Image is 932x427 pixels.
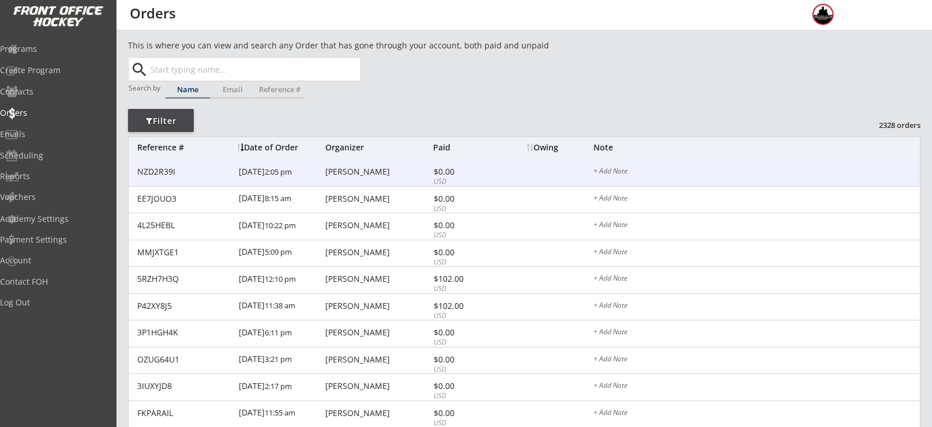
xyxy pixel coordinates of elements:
[239,240,322,266] div: [DATE]
[325,356,430,364] div: [PERSON_NAME]
[593,168,920,177] div: + Add Note
[593,382,920,391] div: + Add Note
[434,338,495,347] div: USD
[593,143,920,152] div: Note
[137,221,232,229] div: 4L25HEBL
[434,382,495,390] div: $0.00
[434,248,495,256] div: $0.00
[325,168,430,176] div: [PERSON_NAME]
[137,168,232,176] div: NZD2R39I
[137,275,232,283] div: 5RZH7H3Q
[325,248,430,256] div: [PERSON_NAME]
[434,284,495,294] div: USD
[325,302,430,310] div: [PERSON_NAME]
[325,382,430,390] div: [PERSON_NAME]
[265,167,292,177] font: 2:05 pm
[434,177,495,187] div: USD
[593,221,920,230] div: + Add Note
[239,160,322,186] div: [DATE]
[593,275,920,284] div: + Add Note
[434,365,495,375] div: USD
[137,328,232,337] div: 3P1HGH4K
[434,275,495,283] div: $102.00
[166,86,210,93] div: Name
[239,401,322,427] div: [DATE]
[433,143,495,152] div: Paid
[130,61,149,79] button: search
[239,267,322,293] div: [DATE]
[434,230,495,240] div: USD
[211,86,255,93] div: Email
[434,328,495,337] div: $0.00
[239,374,322,400] div: [DATE]
[137,409,232,417] div: FKPARAIL
[137,302,232,310] div: P42XY8J5
[137,356,232,364] div: OZUG64U1
[434,311,495,321] div: USD
[137,248,232,256] div: MMJXTGE1
[128,40,615,51] div: This is where you can view and search any Order that has gone through your account, both paid and...
[325,143,430,152] div: Organizer
[325,328,430,337] div: [PERSON_NAME]
[265,220,296,230] font: 10:22 pm
[239,347,322,373] div: [DATE]
[265,274,296,284] font: 12:10 pm
[265,300,295,311] font: 11:38 am
[137,382,232,390] div: 3IUXYJD8
[434,302,495,310] div: $102.00
[325,409,430,417] div: [PERSON_NAME]
[593,302,920,311] div: + Add Note
[434,168,495,176] div: $0.00
[137,195,232,203] div: EE7JOUO3
[593,195,920,204] div: + Add Note
[265,327,292,338] font: 6:11 pm
[434,409,495,417] div: $0.00
[593,248,920,258] div: + Add Note
[434,195,495,203] div: $0.00
[239,320,322,346] div: [DATE]
[239,294,322,320] div: [DATE]
[265,354,292,364] font: 3:21 pm
[434,204,495,214] div: USD
[148,58,360,81] input: Start typing name...
[129,84,161,92] div: Search by
[527,143,593,152] div: Owing
[593,328,920,338] div: + Add Note
[128,115,194,127] div: Filter
[325,195,430,203] div: [PERSON_NAME]
[239,187,322,213] div: [DATE]
[593,409,920,418] div: + Add Note
[265,381,292,391] font: 2:17 pm
[237,143,322,152] div: Date of Order
[265,193,291,203] font: 8:15 am
[265,407,295,418] font: 11:55 am
[137,143,231,152] div: Reference #
[860,120,920,130] div: 2328 orders
[325,221,430,229] div: [PERSON_NAME]
[239,213,322,239] div: [DATE]
[434,258,495,267] div: USD
[255,86,305,93] div: Reference #
[434,391,495,401] div: USD
[265,247,292,257] font: 5:09 pm
[325,275,430,283] div: [PERSON_NAME]
[593,356,920,365] div: + Add Note
[434,356,495,364] div: $0.00
[434,221,495,229] div: $0.00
